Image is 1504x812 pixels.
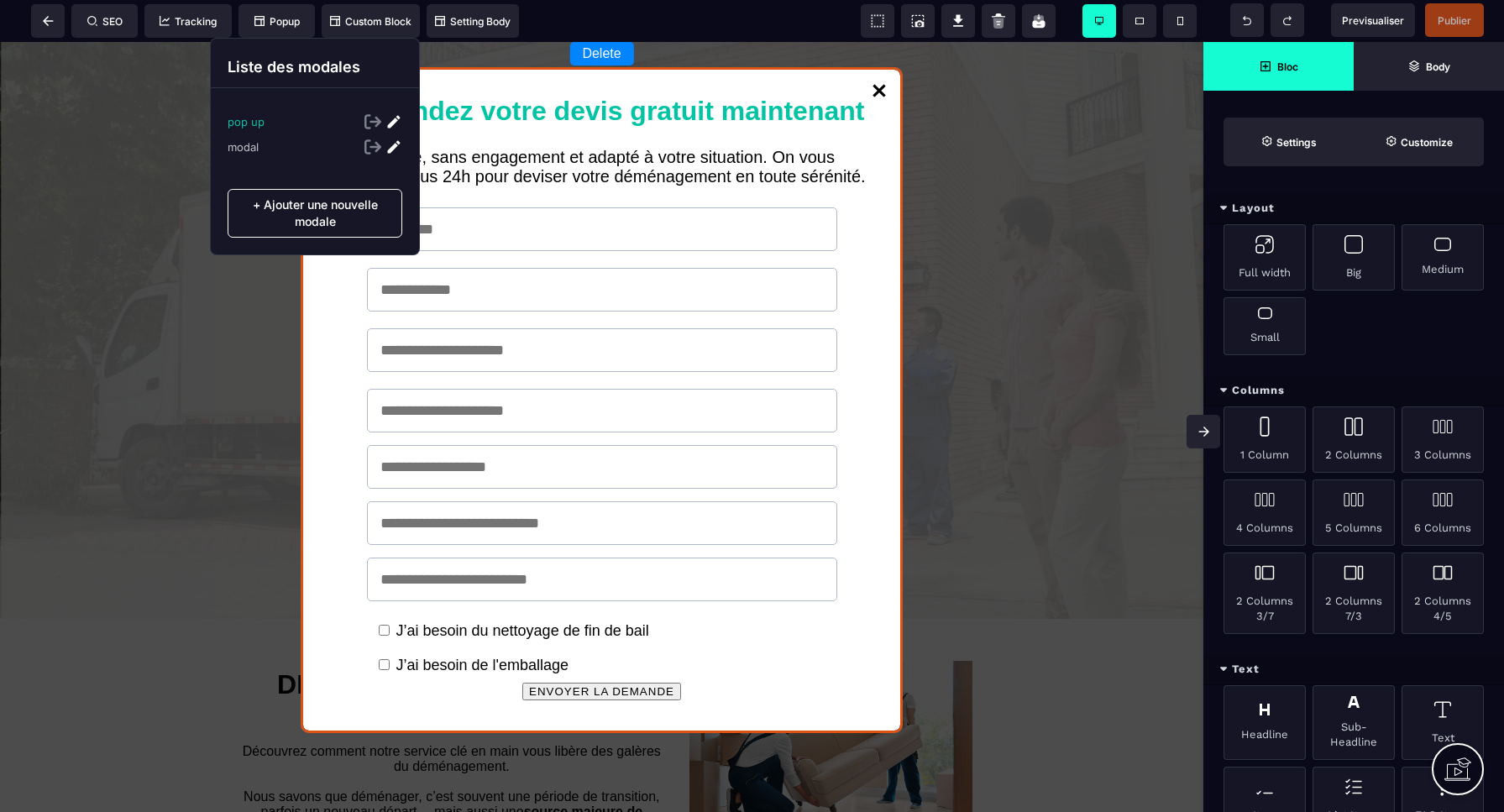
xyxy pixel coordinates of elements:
[901,4,935,38] span: Screenshot
[1203,375,1504,406] div: Columns
[1331,3,1415,37] span: Preview
[1342,14,1404,27] span: Previsualiser
[337,45,867,93] h1: Demandez votre devis gratuit maintenant
[228,140,259,154] p: modal
[1402,224,1484,291] div: Medium
[1224,118,1354,166] span: Settings
[1402,479,1484,546] div: 6 Columns
[435,15,511,28] span: Setting Body
[1313,553,1395,634] div: 2 Columns 7/3
[1354,42,1504,91] span: Open Layer Manager
[1313,479,1395,546] div: 5 Columns
[396,580,649,598] label: J’ai besoin du nettoyage de fin de bail
[1402,406,1484,473] div: 3 Columns
[1401,136,1453,149] strong: Customize
[1313,406,1395,473] div: 2 Columns
[396,615,569,632] label: J’ai besoin de l'emballage
[1438,14,1471,27] span: Publier
[228,55,402,79] p: Liste des modales
[1402,553,1484,634] div: 2 Columns 4/5
[1224,479,1306,546] div: 4 Columns
[254,15,300,28] span: Popup
[1313,224,1395,291] div: Big
[228,115,265,128] p: pop up
[1224,685,1306,760] div: Headline
[1224,406,1306,473] div: 1 Column
[862,32,896,69] a: Close
[364,139,381,155] img: Exit Icon
[1224,297,1306,355] div: Small
[385,113,402,130] img: Edit Icon
[1313,685,1395,760] div: Sub-Headline
[160,15,217,28] span: Tracking
[364,113,381,130] img: Exit Icon
[1402,685,1484,760] div: Text
[1203,42,1354,91] span: Open Blocks
[1426,60,1450,73] strong: Body
[1203,654,1504,685] div: Text
[1276,136,1317,149] strong: Settings
[385,139,402,155] img: Edit Icon
[1354,118,1484,166] span: Open Style Manager
[1203,193,1504,224] div: Layout
[1224,224,1306,291] div: Full width
[861,4,894,38] span: View components
[87,15,123,28] span: SEO
[1224,553,1306,634] div: 2 Columns 3/7
[228,189,402,238] p: + Ajouter une nouvelle modale
[330,15,411,28] span: Custom Block
[522,641,681,658] button: ENVOYER LA DEMANDE
[337,102,867,149] text: Rapide, sans engagement et adapté à votre situation. On vous rappelle sous 24h pour deviser votre...
[1277,60,1298,73] strong: Bloc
